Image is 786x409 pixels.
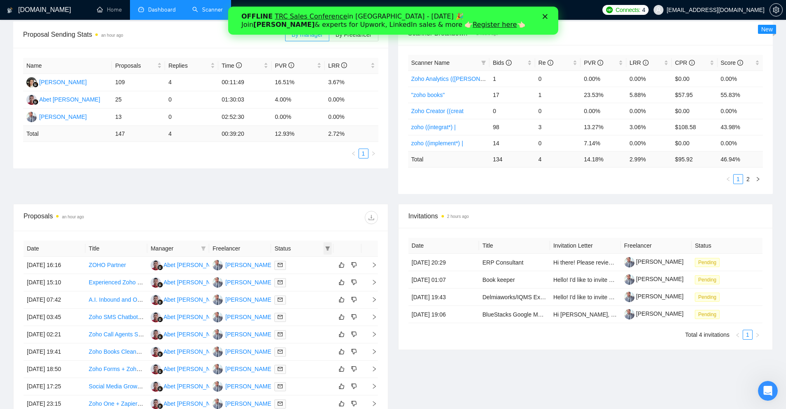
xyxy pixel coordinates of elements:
[581,119,626,135] td: 13.27%
[626,71,672,87] td: 0.00%
[278,384,283,389] span: mail
[755,333,760,338] span: right
[624,310,684,317] a: [PERSON_NAME]
[212,277,223,288] img: AS
[718,135,763,151] td: 0.00%
[165,126,218,142] td: 4
[447,214,469,219] time: 2 hours ago
[718,71,763,87] td: 0.00%
[163,382,224,391] div: Abet [PERSON_NAME]
[479,238,550,254] th: Title
[339,400,345,407] span: like
[769,7,783,13] a: setting
[151,312,161,322] img: AM
[337,295,347,305] button: like
[339,366,345,372] span: like
[225,347,273,356] div: [PERSON_NAME]
[351,348,357,355] span: dislike
[212,260,223,270] img: AS
[695,293,723,300] a: Pending
[337,381,347,391] button: like
[365,211,378,224] button: download
[89,400,186,407] a: Zoho One + Zapier Automation Expert
[89,314,173,320] a: Zoho SMS Chatbot Development
[489,71,535,87] td: 1
[743,330,753,340] li: 1
[278,280,283,285] span: mail
[157,299,163,305] img: gigradar-bm.png
[339,383,345,390] span: like
[672,87,717,103] td: $57.95
[550,238,621,254] th: Invitation Letter
[672,71,717,87] td: $0.00
[212,381,223,392] img: AS
[489,135,535,151] td: 14
[695,311,723,317] a: Pending
[157,282,163,288] img: gigradar-bm.png
[489,119,535,135] td: 98
[695,276,723,283] a: Pending
[351,279,357,286] span: dislike
[325,91,378,109] td: 0.00%
[482,311,594,318] a: BlueStacks Google Messaging Workaround
[218,109,271,126] td: 02:52:30
[212,347,223,357] img: AS
[151,364,161,374] img: AM
[97,6,122,13] a: homeHome
[201,246,206,251] span: filter
[744,175,753,184] a: 2
[349,260,359,270] button: dislike
[163,312,224,322] div: Abet [PERSON_NAME]
[642,5,645,14] span: 4
[721,59,743,66] span: Score
[157,369,163,374] img: gigradar-bm.png
[314,7,323,12] div: Close
[349,277,359,287] button: dislike
[218,126,271,142] td: 00:39:20
[692,238,762,254] th: Status
[624,257,635,267] img: c128VkDH7nOSrgLsgoVzFIzKqlqPuQqZ0JIDOyngEqnG2OHNurPRCTTB88-0k3y03h
[335,31,371,38] span: By Freelancer
[695,258,720,267] span: Pending
[718,103,763,119] td: 0.00%
[47,6,119,14] a: TRC Sales Conference
[151,329,161,340] img: AM
[365,214,378,221] span: download
[349,329,359,339] button: dislike
[278,401,283,406] span: mail
[225,330,273,339] div: [PERSON_NAME]
[624,276,684,282] a: [PERSON_NAME]
[115,61,156,70] span: Proposals
[225,382,273,391] div: [PERSON_NAME]
[225,312,273,322] div: [PERSON_NAME]
[192,6,223,13] a: searchScanner
[89,383,268,390] a: Social Media Growth & Engagement Manager (Healthcare / Nonprofit)
[621,238,692,254] th: Freelancer
[733,174,743,184] li: 1
[626,151,672,167] td: 2.99 %
[630,59,649,66] span: LRR
[337,260,347,270] button: like
[548,60,553,66] span: info-circle
[597,60,603,66] span: info-circle
[349,381,359,391] button: dislike
[62,215,84,219] time: an hour ago
[199,242,208,255] span: filter
[726,177,731,182] span: left
[408,28,763,38] span: Scanner Breakdown
[349,399,359,409] button: dislike
[581,151,626,167] td: 14.18 %
[89,331,149,338] a: Zoho Call Agents Setup
[112,74,165,91] td: 109
[351,262,357,268] span: dislike
[337,364,347,374] button: like
[278,314,283,319] span: mail
[151,261,224,268] a: AMAbet [PERSON_NAME]
[411,92,445,98] a: "zoho books"
[349,364,359,374] button: dislike
[26,77,37,87] img: LA
[341,62,347,68] span: info-circle
[339,279,345,286] span: like
[624,309,635,319] img: c128VkDH7nOSrgLsgoVzFIzKqlqPuQqZ0JIDOyngEqnG2OHNurPRCTTB88-0k3y03h
[23,58,112,74] th: Name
